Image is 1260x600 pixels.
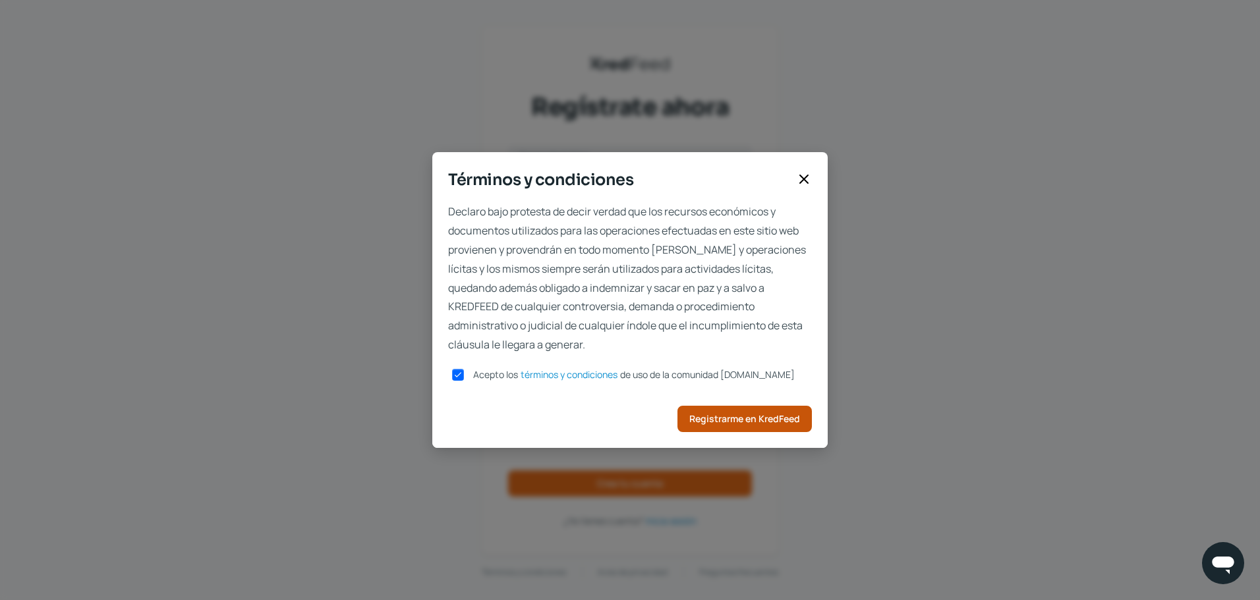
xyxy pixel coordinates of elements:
[521,370,617,379] a: términos y condiciones
[1210,550,1236,576] img: chatIcon
[677,406,812,432] button: Registrarme en KredFeed
[448,168,791,192] span: Términos y condiciones
[689,414,800,423] span: Registrarme en KredFeed
[473,368,518,381] span: Acepto los
[620,368,795,381] span: de uso de la comunidad [DOMAIN_NAME]
[448,202,812,354] span: Declaro bajo protesta de decir verdad que los recursos económicos y documentos utilizados para la...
